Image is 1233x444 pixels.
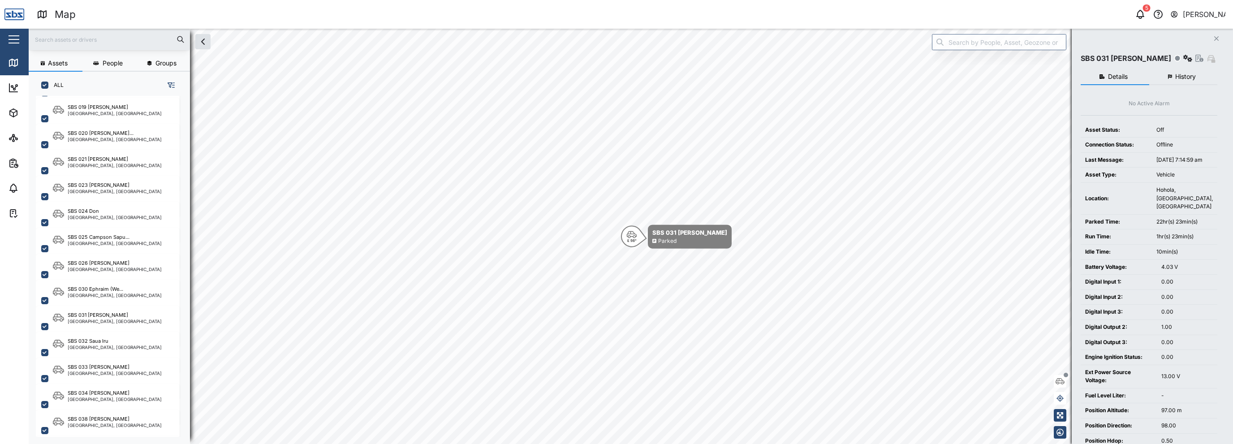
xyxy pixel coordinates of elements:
input: Search assets or drivers [34,33,185,46]
div: [GEOGRAPHIC_DATA], [GEOGRAPHIC_DATA] [68,423,162,427]
button: [PERSON_NAME] [1170,8,1226,21]
div: Ext Power Source Voltage: [1085,368,1152,385]
div: SBS 023 [PERSON_NAME] [68,181,129,189]
div: SBS 038 [PERSON_NAME] [68,415,129,423]
div: [GEOGRAPHIC_DATA], [GEOGRAPHIC_DATA] [68,345,162,349]
div: [GEOGRAPHIC_DATA], [GEOGRAPHIC_DATA] [68,241,162,246]
div: Asset Type: [1085,171,1147,179]
div: 0.00 [1161,293,1213,302]
div: Parked [658,237,677,246]
div: SBS 024 Don [68,207,99,215]
div: [GEOGRAPHIC_DATA], [GEOGRAPHIC_DATA] [68,163,162,168]
div: Run Time: [1085,233,1147,241]
div: Digital Input 2: [1085,293,1152,302]
div: 97.00 m [1161,406,1213,415]
div: grid [36,96,190,437]
span: People [103,60,123,66]
span: Details [1108,73,1128,80]
div: SBS 031 [PERSON_NAME] [652,228,727,237]
div: 1hr(s) 23min(s) [1156,233,1213,241]
div: Map [23,58,43,68]
div: 22hr(s) 23min(s) [1156,218,1213,226]
div: [GEOGRAPHIC_DATA], [GEOGRAPHIC_DATA] [68,319,162,323]
div: SBS 034 [PERSON_NAME] [68,389,129,397]
div: Connection Status: [1085,141,1147,149]
div: Last Message: [1085,156,1147,164]
div: Map marker [621,225,732,249]
div: SBS 033 [PERSON_NAME] [68,363,129,371]
div: [GEOGRAPHIC_DATA], [GEOGRAPHIC_DATA] [68,371,162,375]
div: SBS 025 Campson Sapu... [68,233,129,241]
div: Parked Time: [1085,218,1147,226]
div: Map [55,7,76,22]
div: - [1161,392,1213,400]
div: 1.00 [1161,323,1213,332]
div: 0.00 [1161,308,1213,316]
div: SBS 031 [PERSON_NAME] [1081,53,1171,64]
div: Location: [1085,194,1147,203]
div: 13.00 V [1161,372,1213,381]
div: Vehicle [1156,171,1213,179]
div: Digital Input 1: [1085,278,1152,286]
div: 4.03 V [1161,263,1213,272]
div: Idle Time: [1085,248,1147,256]
div: Digital Output 2: [1085,323,1152,332]
div: [GEOGRAPHIC_DATA], [GEOGRAPHIC_DATA] [68,293,162,297]
div: Alarms [23,183,51,193]
div: SBS 019 [PERSON_NAME] [68,103,128,111]
div: [GEOGRAPHIC_DATA], [GEOGRAPHIC_DATA] [68,111,162,116]
div: 98.00 [1161,422,1213,430]
img: Main Logo [4,4,24,24]
div: Position Altitude: [1085,406,1152,415]
div: Asset Status: [1085,126,1147,134]
div: SBS 032 Saua Iru [68,337,108,345]
label: ALL [48,82,64,89]
div: SBS 020 [PERSON_NAME]... [68,129,134,137]
div: 0.00 [1161,338,1213,347]
div: Battery Voltage: [1085,263,1152,272]
div: Off [1156,126,1213,134]
div: [DATE] 7:14:59 am [1156,156,1213,164]
span: Groups [155,60,177,66]
div: SBS 031 [PERSON_NAME] [68,311,128,319]
div: [GEOGRAPHIC_DATA], [GEOGRAPHIC_DATA] [68,215,162,220]
div: SBS 030 Ephraim (We... [68,285,123,293]
div: No Active Alarm [1129,99,1170,108]
div: [GEOGRAPHIC_DATA], [GEOGRAPHIC_DATA] [68,267,162,272]
div: 0.00 [1161,278,1213,286]
div: Position Direction: [1085,422,1152,430]
canvas: Map [29,29,1233,444]
span: Assets [48,60,68,66]
div: Digital Input 3: [1085,308,1152,316]
div: Fuel Level Liter: [1085,392,1152,400]
div: 0.00 [1161,353,1213,362]
span: History [1175,73,1196,80]
div: Offline [1156,141,1213,149]
div: Sites [23,133,45,143]
div: SBS 026 [PERSON_NAME] [68,259,129,267]
div: Digital Output 3: [1085,338,1152,347]
div: Reports [23,158,54,168]
div: [GEOGRAPHIC_DATA], [GEOGRAPHIC_DATA] [68,189,162,194]
div: Hohola, [GEOGRAPHIC_DATA], [GEOGRAPHIC_DATA] [1156,186,1213,211]
div: 10min(s) [1156,248,1213,256]
div: Dashboard [23,83,64,93]
div: E 98° [627,239,637,242]
div: SBS 021 [PERSON_NAME] [68,155,128,163]
div: 5 [1143,4,1151,12]
div: Engine Ignition Status: [1085,353,1152,362]
input: Search by People, Asset, Geozone or Place [932,34,1066,50]
div: Assets [23,108,51,118]
div: Tasks [23,208,48,218]
div: [GEOGRAPHIC_DATA], [GEOGRAPHIC_DATA] [68,397,162,401]
div: [PERSON_NAME] [1183,9,1226,20]
div: [GEOGRAPHIC_DATA], [GEOGRAPHIC_DATA] [68,137,162,142]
